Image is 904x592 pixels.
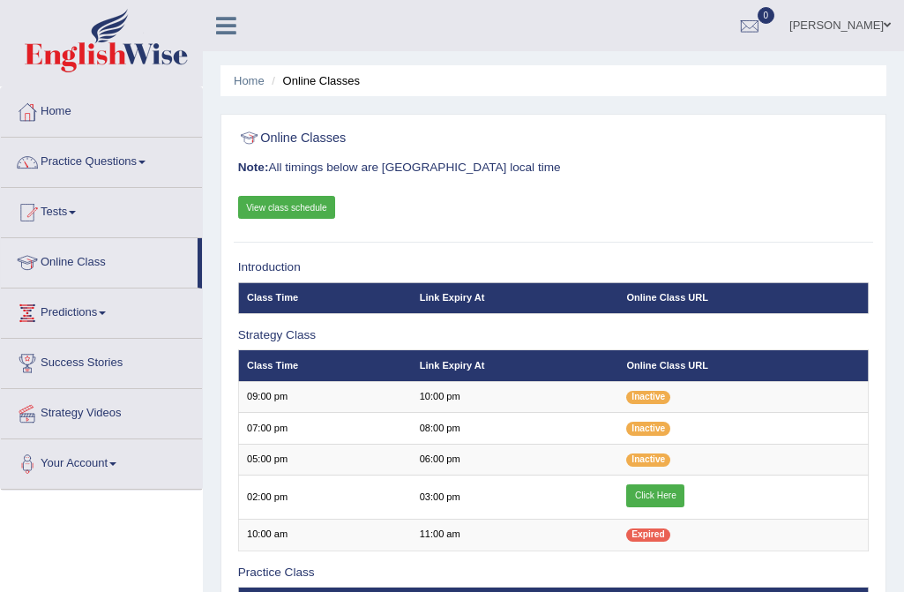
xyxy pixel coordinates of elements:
a: Strategy Videos [1,389,202,433]
a: View class schedule [238,196,336,219]
a: Predictions [1,289,202,333]
h3: Introduction [238,261,870,274]
td: 05:00 pm [238,444,411,475]
th: Link Expiry At [411,282,618,313]
a: Success Stories [1,339,202,383]
a: Online Class [1,238,198,282]
td: 11:00 am [411,520,618,551]
td: 07:00 pm [238,413,411,444]
h2: Online Classes [238,127,630,150]
td: 03:00 pm [411,476,618,520]
th: Link Expiry At [411,350,618,381]
span: Expired [626,528,669,542]
td: 02:00 pm [238,476,411,520]
td: 10:00 pm [411,381,618,412]
th: Class Time [238,350,411,381]
td: 09:00 pm [238,381,411,412]
a: Tests [1,188,202,232]
span: Inactive [626,422,670,435]
a: Practice Questions [1,138,202,182]
th: Class Time [238,282,411,313]
span: Inactive [626,391,670,404]
b: Note: [238,161,269,174]
li: Online Classes [267,72,360,89]
h3: Practice Class [238,566,870,580]
span: Inactive [626,453,670,467]
a: Home [1,87,202,131]
td: 06:00 pm [411,444,618,475]
h3: All timings below are [GEOGRAPHIC_DATA] local time [238,161,870,175]
td: 08:00 pm [411,413,618,444]
td: 10:00 am [238,520,411,551]
th: Online Class URL [618,350,869,381]
h3: Strategy Class [238,329,870,342]
a: Home [234,74,265,87]
a: Click Here [626,484,684,507]
a: Your Account [1,439,202,483]
th: Online Class URL [618,282,869,313]
span: 0 [758,7,775,24]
